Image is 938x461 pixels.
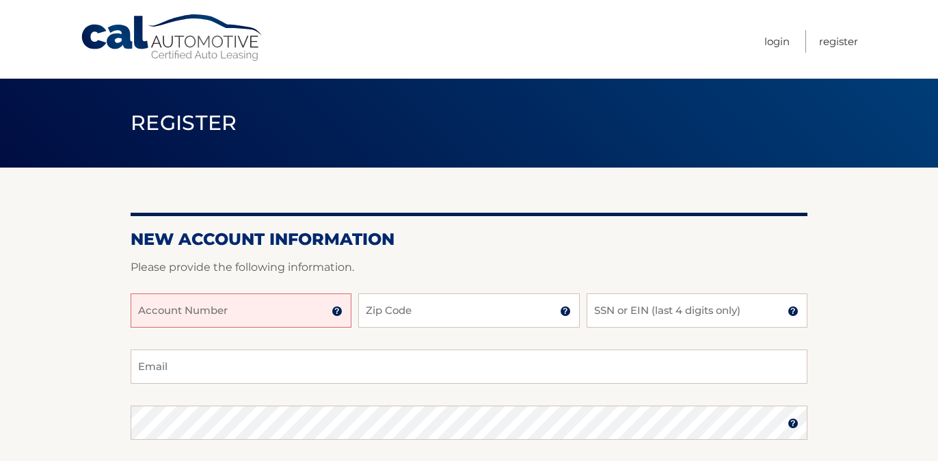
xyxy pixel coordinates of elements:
[80,14,265,62] a: Cal Automotive
[560,306,571,317] img: tooltip.svg
[131,258,807,277] p: Please provide the following information.
[819,30,858,53] a: Register
[131,229,807,250] h2: New Account Information
[358,293,579,328] input: Zip Code
[131,293,351,328] input: Account Number
[764,30,790,53] a: Login
[332,306,343,317] img: tooltip.svg
[131,350,807,384] input: Email
[788,418,799,429] img: tooltip.svg
[587,293,807,328] input: SSN or EIN (last 4 digits only)
[131,110,237,135] span: Register
[788,306,799,317] img: tooltip.svg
